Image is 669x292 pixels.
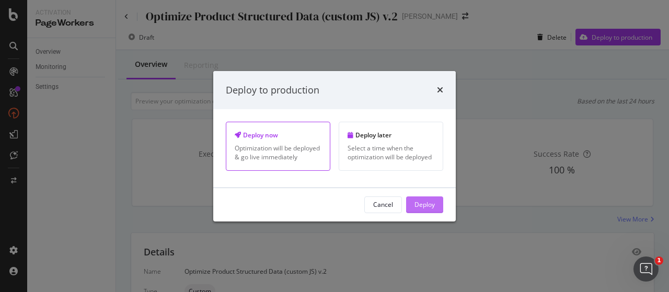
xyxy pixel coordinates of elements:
[226,83,319,97] div: Deploy to production
[655,256,663,265] span: 1
[235,131,321,139] div: Deploy now
[633,256,659,282] iframe: Intercom live chat
[348,131,434,139] div: Deploy later
[437,83,443,97] div: times
[348,144,434,161] div: Select a time when the optimization will be deployed
[213,71,456,221] div: modal
[414,200,435,209] div: Deploy
[235,144,321,161] div: Optimization will be deployed & go live immediately
[406,196,443,213] button: Deploy
[373,200,393,209] div: Cancel
[364,196,402,213] button: Cancel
